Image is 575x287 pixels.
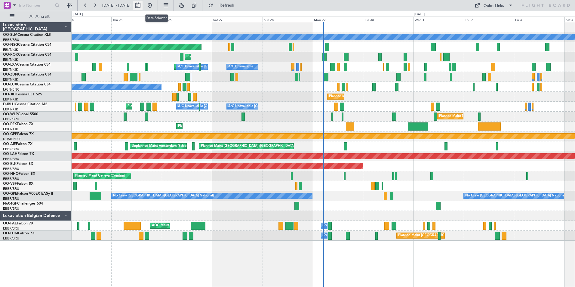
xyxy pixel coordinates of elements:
div: [DATE] [73,12,83,17]
span: OO-HHO [3,172,19,176]
span: OO-ROK [3,53,18,57]
a: OO-AIEFalcon 7X [3,142,32,146]
div: Planned Maint Nice ([GEOGRAPHIC_DATA]) [128,102,195,111]
span: OO-LAH [3,152,17,156]
div: Date Selector [145,14,168,22]
a: OO-LUXCessna Citation CJ4 [3,83,51,86]
div: A/C Unavailable [GEOGRAPHIC_DATA]-[GEOGRAPHIC_DATA] [228,102,324,111]
span: OO-LUM [3,232,18,235]
div: Wed 1 [414,17,464,22]
div: Planned Maint Kortrijk-[GEOGRAPHIC_DATA] [178,122,248,131]
a: EBBR/BRU [3,236,19,241]
a: EBBR/BRU [3,167,19,171]
a: EBKT/KJK [3,127,18,131]
input: Trip Number [18,1,53,10]
span: OO-WLP [3,113,18,116]
a: OO-LAHFalcon 7X [3,152,34,156]
a: EBBR/BRU [3,157,19,161]
div: Tue 30 [363,17,413,22]
div: Fri 3 [514,17,564,22]
a: N604GFChallenger 604 [3,202,43,205]
span: OO-ZUN [3,73,18,76]
div: Planned Maint [GEOGRAPHIC_DATA] ([GEOGRAPHIC_DATA] National) [398,231,507,240]
div: A/C Unavailable [GEOGRAPHIC_DATA] ([GEOGRAPHIC_DATA] National) [178,102,290,111]
span: OO-NSG [3,43,18,47]
span: OO-ELK [3,162,17,166]
div: AOG Maint [US_STATE] ([GEOGRAPHIC_DATA]) [152,221,225,230]
a: OO-FAEFalcon 7X [3,222,33,225]
div: Planned Maint Milan (Linate) [439,112,482,121]
a: EBBR/BRU [3,187,19,191]
a: OO-JIDCessna CJ1 525 [3,93,42,96]
div: Wed 24 [61,17,111,22]
span: All Aircraft [16,14,63,19]
div: Quick Links [484,3,504,9]
div: Thu 2 [464,17,514,22]
a: OO-LUMFalcon 7X [3,232,35,235]
span: N604GF [3,202,17,205]
a: EBKT/KJK [3,107,18,112]
div: Thu 25 [111,17,161,22]
a: EBBR/BRU [3,38,19,42]
a: EBBR/BRU [3,117,19,122]
div: Fri 26 [162,17,212,22]
button: Quick Links [472,1,516,10]
a: EBKT/KJK [3,48,18,52]
span: OO-FAE [3,222,17,225]
a: UUMO/OSF [3,137,21,141]
span: OO-LXA [3,63,17,66]
a: EBKT/KJK [3,57,18,62]
div: No Crew [GEOGRAPHIC_DATA] ([GEOGRAPHIC_DATA] National) [465,191,566,200]
span: OO-AIE [3,142,16,146]
a: LFSN/ENC [3,87,20,92]
a: OO-ELKFalcon 8X [3,162,33,166]
div: Planned Maint Geneva (Cointrin) [75,171,125,181]
span: OO-VSF [3,182,17,186]
div: A/C Unavailable [GEOGRAPHIC_DATA] ([GEOGRAPHIC_DATA] National) [178,62,290,71]
div: [DATE] [414,12,425,17]
a: EBBR/BRU [3,147,19,151]
a: D-IBLUCessna Citation M2 [3,103,47,106]
a: OO-ZUNCessna Citation CJ4 [3,73,51,76]
a: OO-WLPGlobal 5500 [3,113,38,116]
span: OO-LUX [3,83,17,86]
a: OO-GPPFalcon 7X [3,132,34,136]
a: OO-GPEFalcon 900EX EASy II [3,192,53,196]
a: OO-ROKCessna Citation CJ4 [3,53,51,57]
span: OO-FSX [3,122,17,126]
span: OO-JID [3,93,16,96]
span: D-IBLU [3,103,15,106]
a: OO-HHOFalcon 8X [3,172,35,176]
a: EBBR/BRU [3,177,19,181]
span: OO-SLM [3,33,17,37]
a: EBKT/KJK [3,67,18,72]
a: EBBR/BRU [3,226,19,231]
div: Sat 27 [212,17,262,22]
a: OO-LXACessna Citation CJ4 [3,63,51,66]
div: A/C Unavailable [228,62,253,71]
a: EBBR/BRU [3,206,19,211]
button: All Aircraft [7,12,65,21]
div: Owner Melsbroek Air Base [323,221,364,230]
div: Sun 28 [263,17,313,22]
div: Unplanned Maint Amsterdam (Schiphol) [132,142,192,151]
div: Owner Melsbroek Air Base [323,231,364,240]
a: EBBR/BRU [3,196,19,201]
a: OO-VSFFalcon 8X [3,182,33,186]
div: Planned Maint [GEOGRAPHIC_DATA] ([GEOGRAPHIC_DATA]) [201,142,296,151]
a: OO-SLMCessna Citation XLS [3,33,51,37]
a: EBKT/KJK [3,77,18,82]
a: OO-NSGCessna Citation CJ4 [3,43,51,47]
button: Refresh [205,1,241,10]
span: [DATE] - [DATE] [102,3,131,8]
a: OO-FSXFalcon 7X [3,122,33,126]
span: OO-GPP [3,132,17,136]
span: Refresh [214,3,240,8]
span: OO-GPE [3,192,17,196]
div: Planned Maint Kortrijk-[GEOGRAPHIC_DATA] [186,52,257,61]
div: Planned Maint Kortrijk-[GEOGRAPHIC_DATA] [329,92,399,101]
div: Mon 29 [313,17,363,22]
a: EBKT/KJK [3,97,18,102]
div: No Crew [GEOGRAPHIC_DATA] ([GEOGRAPHIC_DATA] National) [113,191,214,200]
